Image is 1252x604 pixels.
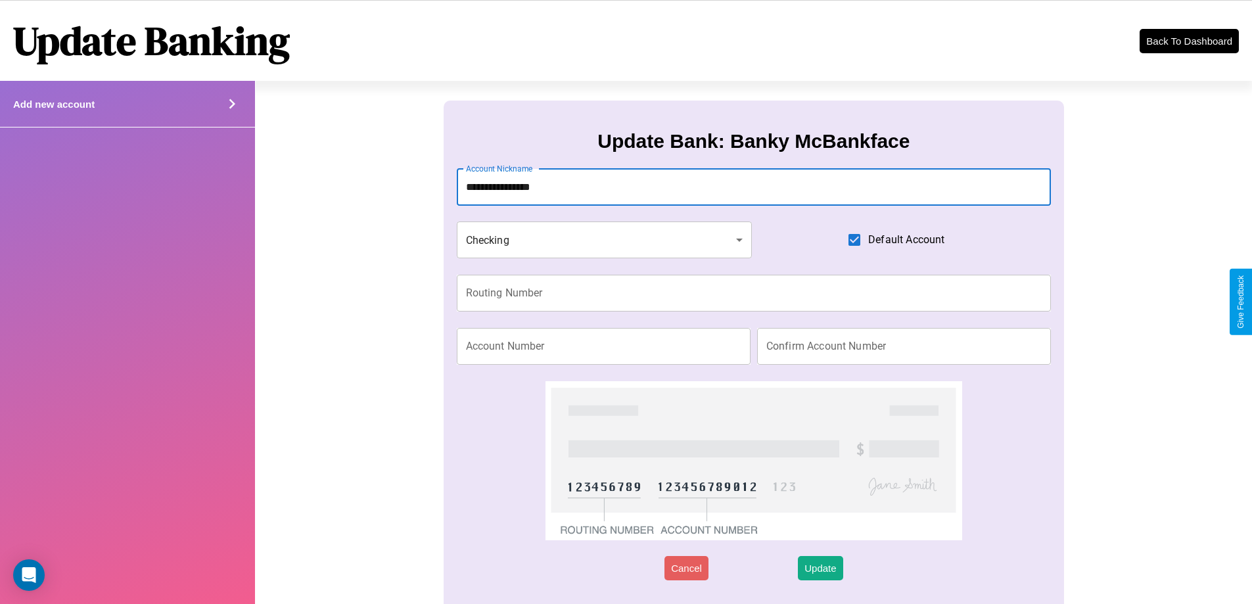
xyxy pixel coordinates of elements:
button: Cancel [664,556,708,580]
h4: Add new account [13,99,95,110]
div: Give Feedback [1236,275,1245,329]
div: Open Intercom Messenger [13,559,45,591]
label: Account Nickname [466,163,533,174]
h1: Update Banking [13,14,290,68]
span: Default Account [868,232,944,248]
button: Update [798,556,843,580]
h3: Update Bank: Banky McBankface [597,130,910,152]
button: Back To Dashboard [1140,29,1239,53]
div: Checking [457,221,753,258]
img: check [545,381,962,540]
